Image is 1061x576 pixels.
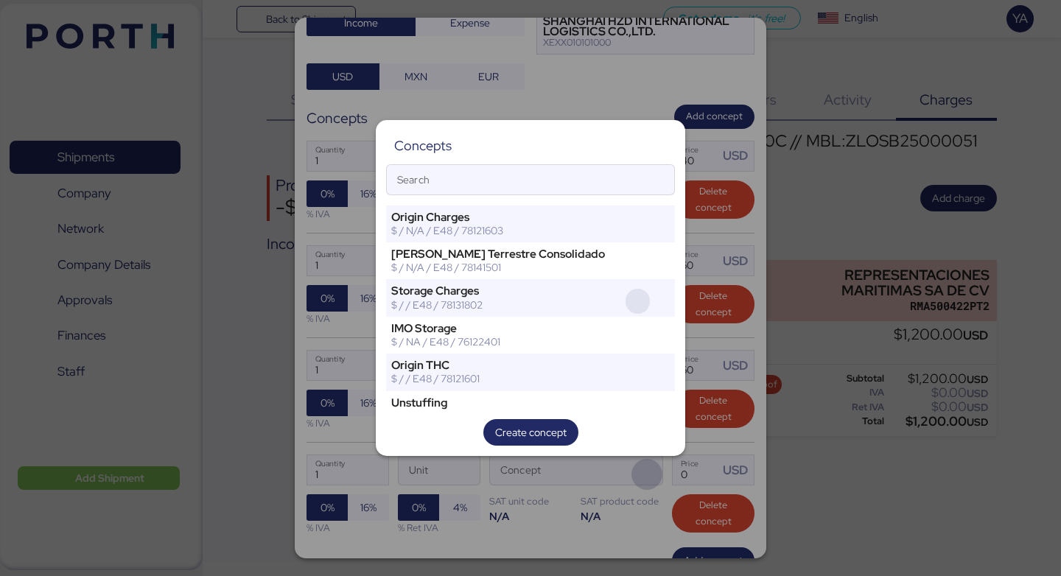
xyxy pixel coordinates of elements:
[391,224,620,237] div: $ / N/A / E48 / 78121603
[391,298,620,312] div: $ / / E48 / 78131802
[394,139,452,152] div: Concepts
[391,284,620,298] div: Storage Charges
[391,396,620,410] div: Unstuffing
[391,410,620,423] div: $ / T/CBM / E48 / 78131802
[391,211,620,224] div: Origin Charges
[483,419,578,446] button: Create concept
[391,261,620,274] div: $ / N/A / E48 / 78141501
[391,247,620,261] div: [PERSON_NAME] Terrestre Consolidado
[391,359,620,372] div: Origin THC
[387,165,674,194] input: Search
[391,372,620,385] div: $ / / E48 / 78121601
[391,335,620,348] div: $ / NA / E48 / 76122401
[495,424,567,441] span: Create concept
[391,322,620,335] div: IMO Storage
